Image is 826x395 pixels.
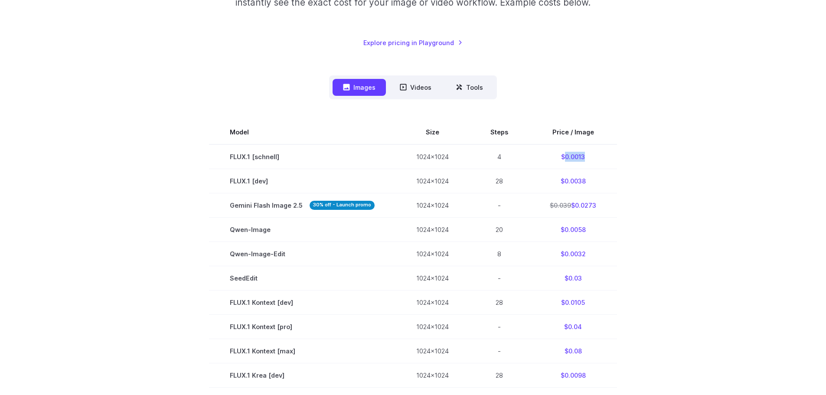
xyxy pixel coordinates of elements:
td: $0.04 [529,315,617,339]
td: - [470,266,529,291]
th: Size [395,120,470,144]
td: FLUX.1 [dev] [209,169,395,193]
button: Images [333,79,386,96]
td: - [470,315,529,339]
strong: 30% off - Launch promo [310,201,375,210]
td: SeedEdit [209,266,395,291]
td: 28 [470,363,529,388]
td: 1024x1024 [395,339,470,363]
td: Qwen-Image [209,217,395,242]
s: $0.039 [550,202,571,209]
td: 1024x1024 [395,363,470,388]
td: 28 [470,169,529,193]
td: $0.0032 [529,242,617,266]
th: Price / Image [529,120,617,144]
td: $0.0105 [529,291,617,315]
button: Videos [389,79,442,96]
td: FLUX.1 [schnell] [209,144,395,169]
td: Qwen-Image-Edit [209,242,395,266]
td: $0.03 [529,266,617,291]
td: 1024x1024 [395,169,470,193]
td: $0.0038 [529,169,617,193]
td: 8 [470,242,529,266]
td: $0.08 [529,339,617,363]
td: $0.0098 [529,363,617,388]
td: 1024x1024 [395,291,470,315]
td: - [470,339,529,363]
td: $0.0058 [529,217,617,242]
span: Gemini Flash Image 2.5 [230,200,375,210]
td: 1024x1024 [395,193,470,217]
td: FLUX.1 Kontext [pro] [209,315,395,339]
td: 1024x1024 [395,315,470,339]
td: 1024x1024 [395,266,470,291]
td: 4 [470,144,529,169]
td: $0.0013 [529,144,617,169]
td: 1024x1024 [395,144,470,169]
td: $0.0273 [529,193,617,217]
th: Model [209,120,395,144]
a: Explore pricing in Playground [363,38,463,48]
td: 20 [470,217,529,242]
td: FLUX.1 Kontext [max] [209,339,395,363]
td: 28 [470,291,529,315]
td: FLUX.1 Kontext [dev] [209,291,395,315]
th: Steps [470,120,529,144]
td: FLUX.1 Krea [dev] [209,363,395,388]
td: 1024x1024 [395,217,470,242]
td: 1024x1024 [395,242,470,266]
button: Tools [445,79,493,96]
td: - [470,193,529,217]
